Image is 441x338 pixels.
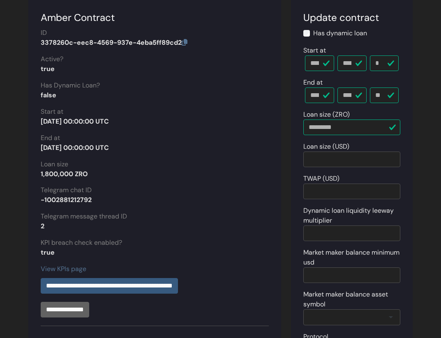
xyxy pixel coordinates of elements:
label: Active? [41,54,63,64]
label: KPI breach check enabled? [41,238,122,248]
strong: true [41,64,55,73]
label: Start at [41,107,63,117]
strong: true [41,248,55,257]
strong: [DATE] 00:00:00 UTC [41,117,109,126]
label: Telegram message thread ID [41,212,127,221]
strong: false [41,91,56,99]
a: View KPIs page [41,264,86,273]
strong: 2 [41,222,44,230]
strong: 3378260c-eec8-4569-937e-4eba5ff89cd2 [41,38,187,47]
strong: [DATE] 00:00:00 UTC [41,143,109,152]
label: Loan size (ZRO) [303,110,350,120]
label: Dynamic loan liquidity leeway multiplier [303,206,400,225]
label: Market maker balance minimum usd [303,248,400,267]
label: Loan size [41,159,68,169]
strong: 1,800,000 ZRO [41,170,88,178]
label: Loan size (USD) [303,142,349,152]
label: Market maker balance asset symbol [303,290,400,309]
label: End at [303,78,323,87]
label: Telegram chat ID [41,185,92,195]
label: ID [41,28,47,38]
label: Start at [303,46,326,55]
label: Has dynamic loan [313,28,367,38]
div: Amber Contract [41,10,269,25]
label: Has Dynamic Loan? [41,80,100,90]
div: Update contract [303,10,400,25]
strong: -1002881212792 [41,195,92,204]
label: TWAP (USD) [303,174,339,184]
label: End at [41,133,60,143]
